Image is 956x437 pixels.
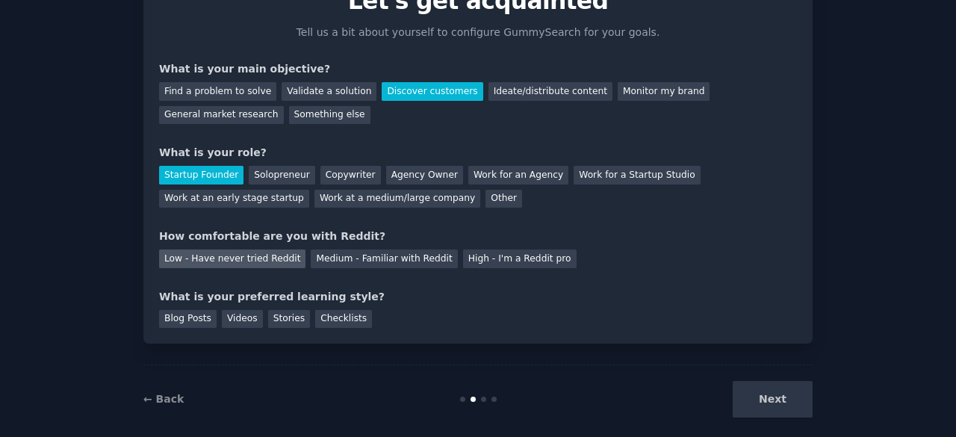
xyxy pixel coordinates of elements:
[268,310,310,329] div: Stories
[463,250,577,268] div: High - I'm a Reddit pro
[159,250,305,268] div: Low - Have never tried Reddit
[282,82,376,101] div: Validate a solution
[159,229,797,244] div: How comfortable are you with Reddit?
[382,82,482,101] div: Discover customers
[159,166,243,185] div: Startup Founder
[485,190,522,208] div: Other
[159,106,284,125] div: General market research
[386,166,463,185] div: Agency Owner
[159,82,276,101] div: Find a problem to solve
[574,166,700,185] div: Work for a Startup Studio
[488,82,612,101] div: Ideate/distribute content
[314,190,480,208] div: Work at a medium/large company
[159,190,309,208] div: Work at an early stage startup
[159,61,797,77] div: What is your main objective?
[159,289,797,305] div: What is your preferred learning style?
[468,166,568,185] div: Work for an Agency
[222,310,263,329] div: Videos
[618,82,710,101] div: Monitor my brand
[143,393,184,405] a: ← Back
[159,145,797,161] div: What is your role?
[311,250,457,268] div: Medium - Familiar with Reddit
[249,166,314,185] div: Solopreneur
[159,310,217,329] div: Blog Posts
[320,166,381,185] div: Copywriter
[290,25,666,40] p: Tell us a bit about yourself to configure GummySearch for your goals.
[315,310,372,329] div: Checklists
[289,106,370,125] div: Something else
